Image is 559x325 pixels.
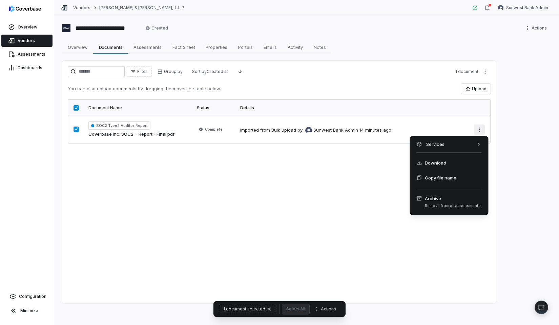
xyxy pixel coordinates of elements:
div: Services [413,139,486,150]
span: Archive [425,195,482,202]
span: Copy file name [425,174,456,181]
span: 1 document selected [223,306,265,312]
span: Remove from all assessments. [425,203,482,208]
span: Download [425,159,446,166]
button: More actions [312,304,340,314]
div: More actions [410,136,489,215]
